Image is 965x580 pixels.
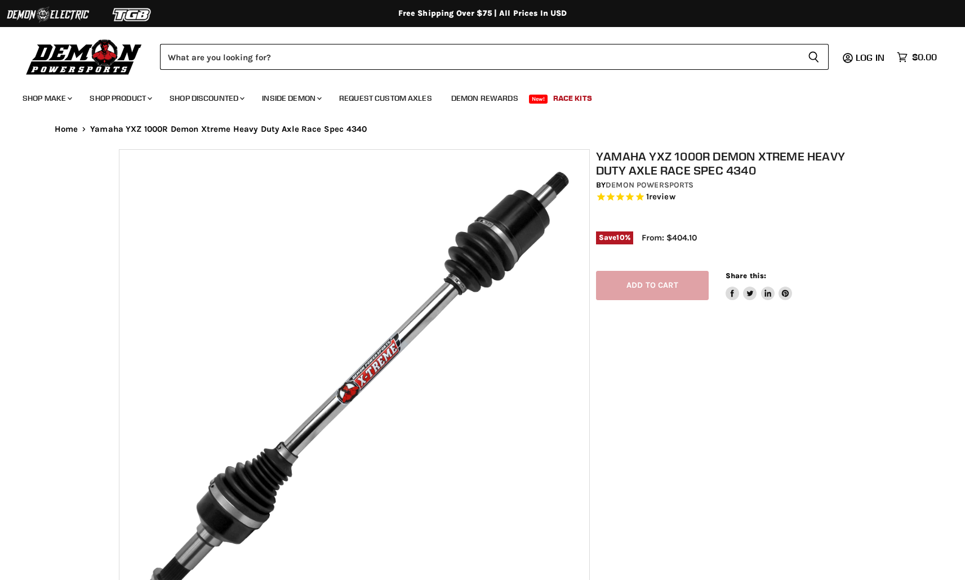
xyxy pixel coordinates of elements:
[726,271,766,280] span: Share this:
[331,87,441,110] a: Request Custom Axles
[912,52,937,63] span: $0.00
[596,231,633,244] span: Save %
[606,180,693,190] a: Demon Powersports
[55,124,78,134] a: Home
[596,179,853,191] div: by
[596,149,853,177] h1: Yamaha YXZ 1000R Demon Xtreme Heavy Duty Axle Race Spec 4340
[160,44,829,70] form: Product
[254,87,328,110] a: Inside Demon
[14,87,79,110] a: Shop Make
[545,87,601,110] a: Race Kits
[726,271,793,301] aside: Share this:
[529,95,548,104] span: New!
[799,44,829,70] button: Search
[649,192,675,202] span: review
[616,233,624,242] span: 10
[160,44,799,70] input: Search
[32,8,933,19] div: Free Shipping Over $75 | All Prices In USD
[14,82,934,110] ul: Main menu
[90,124,367,134] span: Yamaha YXZ 1000R Demon Xtreme Heavy Duty Axle Race Spec 4340
[81,87,159,110] a: Shop Product
[6,4,90,25] img: Demon Electric Logo 2
[642,233,697,243] span: From: $404.10
[856,52,884,63] span: Log in
[851,52,891,63] a: Log in
[90,4,175,25] img: TGB Logo 2
[161,87,251,110] a: Shop Discounted
[596,191,853,203] span: Rated 5.0 out of 5 stars 1 reviews
[646,192,675,202] span: 1 reviews
[891,49,942,65] a: $0.00
[32,124,933,134] nav: Breadcrumbs
[23,37,146,77] img: Demon Powersports
[443,87,527,110] a: Demon Rewards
